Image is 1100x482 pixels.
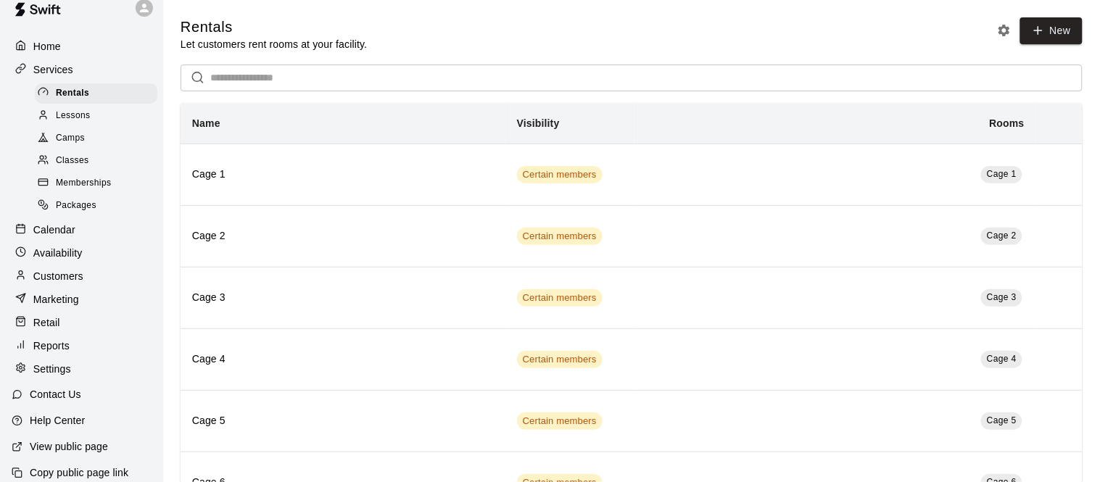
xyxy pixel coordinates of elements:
div: Packages [35,196,157,216]
div: Memberships [35,173,157,194]
span: Rentals [56,86,89,101]
p: Contact Us [30,387,81,402]
p: Customers [33,269,83,283]
a: Memberships [35,173,163,195]
a: New [1020,17,1083,44]
a: Services [12,59,152,80]
p: Marketing [33,292,79,307]
a: Availability [12,242,152,264]
span: Certain members [517,230,603,244]
p: Reports [33,338,70,353]
div: This service is visible to only customers with certain memberships. Check the service pricing for... [517,289,603,307]
a: Customers [12,265,152,287]
p: View public page [30,439,108,454]
span: Cage 2 [987,230,1017,241]
p: Services [33,62,73,77]
span: Cage 4 [987,354,1017,364]
p: Copy public page link [30,465,128,480]
div: Lessons [35,106,157,126]
div: This service is visible to only customers with certain memberships. Check the service pricing for... [517,412,603,430]
span: Lessons [56,109,91,123]
a: Classes [35,150,163,173]
div: This service is visible to only customers with certain memberships. Check the service pricing for... [517,228,603,245]
p: Help Center [30,413,85,428]
h6: Cage 5 [192,413,494,429]
p: Let customers rent rooms at your facility. [181,37,367,51]
b: Visibility [517,117,560,129]
span: Certain members [517,168,603,182]
span: Packages [56,199,96,213]
a: Marketing [12,288,152,310]
span: Cage 1 [987,169,1017,179]
a: Camps [35,128,163,150]
span: Memberships [56,176,111,191]
a: Lessons [35,104,163,127]
a: Rentals [35,82,163,104]
span: Cage 3 [987,292,1017,302]
h5: Rentals [181,17,367,37]
h6: Cage 2 [192,228,494,244]
a: Packages [35,195,163,217]
p: Calendar [33,223,75,237]
p: Settings [33,362,71,376]
p: Retail [33,315,60,330]
a: Calendar [12,219,152,241]
h6: Cage 3 [192,290,494,306]
div: Classes [35,151,157,171]
h6: Cage 1 [192,167,494,183]
b: Name [192,117,220,129]
a: Home [12,36,152,57]
div: This service is visible to only customers with certain memberships. Check the service pricing for... [517,166,603,183]
div: Camps [35,128,157,149]
div: Rentals [35,83,157,104]
a: Retail [12,312,152,333]
span: Certain members [517,353,603,367]
span: Certain members [517,415,603,428]
span: Camps [56,131,85,146]
a: Settings [12,358,152,380]
b: Rooms [990,117,1025,129]
span: Certain members [517,291,603,305]
a: Reports [12,335,152,357]
p: Home [33,39,61,54]
span: Cage 5 [987,415,1017,425]
h6: Cage 4 [192,352,494,367]
span: Classes [56,154,88,168]
div: This service is visible to only customers with certain memberships. Check the service pricing for... [517,351,603,368]
button: Rental settings [993,20,1015,41]
p: Availability [33,246,83,260]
